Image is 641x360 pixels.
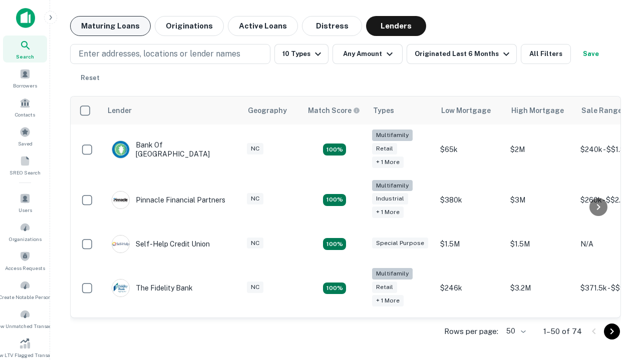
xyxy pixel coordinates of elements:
[3,305,47,332] a: Review Unmatched Transactions
[70,44,270,64] button: Enter addresses, locations or lender names
[373,104,394,116] div: Types
[575,44,607,64] button: Save your search to get updates of matches that match your search criteria.
[415,48,512,60] div: Originated Last 6 Months
[372,237,428,249] div: Special Purpose
[505,263,575,313] td: $3.2M
[3,35,47,62] a: Search
[323,238,346,250] div: Matching Properties: 11, hasApolloMatch: undefined
[108,104,132,116] div: Lender
[366,16,426,36] button: Lenders
[372,295,404,306] div: + 1 more
[372,193,408,204] div: Industrial
[247,143,263,154] div: NC
[112,279,193,297] div: The Fidelity Bank
[3,64,47,91] a: Borrowers
[247,193,263,204] div: NC
[543,325,582,337] p: 1–50 of 74
[372,206,404,218] div: + 1 more
[591,248,641,296] iframe: Chat Widget
[112,191,129,208] img: picture
[505,225,575,263] td: $1.5M
[302,16,362,36] button: Distress
[502,324,527,338] div: 50
[16,52,34,60] span: Search
[435,175,505,225] td: $380k
[308,105,358,116] h6: Match Score
[247,237,263,249] div: NC
[323,194,346,206] div: Matching Properties: 14, hasApolloMatch: undefined
[112,191,225,209] div: Pinnacle Financial Partners
[323,143,346,155] div: Matching Properties: 17, hasApolloMatch: undefined
[242,96,302,124] th: Geography
[9,235,42,243] span: Organizations
[13,81,37,89] span: Borrowers
[19,206,32,214] span: Users
[407,44,517,64] button: Originated Last 6 Months
[112,235,129,252] img: picture
[112,141,129,158] img: picture
[15,110,35,118] span: Contacts
[74,68,106,88] button: Reset
[521,44,571,64] button: All Filters
[505,96,575,124] th: High Mortgage
[3,276,47,303] a: Create Notable Person
[511,104,564,116] div: High Mortgage
[435,225,505,263] td: $1.5M
[441,104,491,116] div: Low Mortgage
[3,93,47,120] a: Contacts
[604,323,620,339] button: Go to next page
[3,247,47,274] a: Access Requests
[505,124,575,175] td: $2M
[435,96,505,124] th: Low Mortgage
[444,325,498,337] p: Rows per page:
[3,189,47,216] a: Users
[10,168,41,176] span: SREO Search
[112,140,232,158] div: Bank Of [GEOGRAPHIC_DATA]
[372,156,404,168] div: + 1 more
[274,44,329,64] button: 10 Types
[435,124,505,175] td: $65k
[79,48,240,60] p: Enter addresses, locations or lender names
[112,235,210,253] div: Self-help Credit Union
[247,281,263,293] div: NC
[18,139,33,147] span: Saved
[3,218,47,245] a: Organizations
[308,105,360,116] div: Capitalize uses an advanced AI algorithm to match your search with the best lender. The match sco...
[372,281,397,293] div: Retail
[372,143,397,154] div: Retail
[70,16,151,36] button: Maturing Loans
[155,16,224,36] button: Originations
[3,122,47,149] a: Saved
[323,282,346,294] div: Matching Properties: 10, hasApolloMatch: undefined
[5,264,45,272] span: Access Requests
[3,151,47,178] a: SREO Search
[112,279,129,296] img: picture
[372,268,413,279] div: Multifamily
[228,16,298,36] button: Active Loans
[435,263,505,313] td: $246k
[505,175,575,225] td: $3M
[333,44,403,64] button: Any Amount
[367,96,435,124] th: Types
[302,96,367,124] th: Capitalize uses an advanced AI algorithm to match your search with the best lender. The match sco...
[581,104,622,116] div: Sale Range
[16,8,35,28] img: capitalize-icon.png
[372,129,413,141] div: Multifamily
[248,104,287,116] div: Geography
[372,180,413,191] div: Multifamily
[102,96,242,124] th: Lender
